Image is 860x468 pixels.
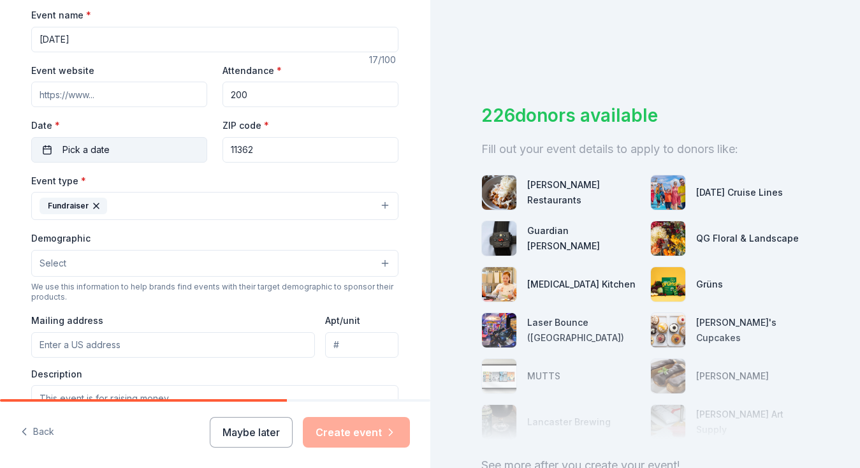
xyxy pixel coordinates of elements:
[481,139,810,159] div: Fill out your event details to apply to donors like:
[222,82,398,107] input: 20
[696,277,723,292] div: Grüns
[31,64,94,77] label: Event website
[369,52,398,68] div: 17 /100
[527,277,636,292] div: [MEDICAL_DATA] Kitchen
[482,267,516,302] img: photo for Taste Buds Kitchen
[40,198,107,214] div: Fundraiser
[31,232,91,245] label: Demographic
[222,119,269,132] label: ZIP code
[31,250,398,277] button: Select
[40,256,66,271] span: Select
[651,175,685,210] img: photo for Carnival Cruise Lines
[482,175,516,210] img: photo for Ethan Stowell Restaurants
[210,417,293,448] button: Maybe later
[62,142,110,157] span: Pick a date
[20,419,54,446] button: Back
[481,102,810,129] div: 226 donors available
[31,9,91,22] label: Event name
[482,221,516,256] img: photo for Guardian Angel Device
[31,282,398,302] div: We use this information to help brands find events with their target demographic to sponsor their...
[31,368,82,381] label: Description
[31,137,207,163] button: Pick a date
[651,221,685,256] img: photo for QG Floral & Landscape
[696,185,783,200] div: [DATE] Cruise Lines
[31,314,103,327] label: Mailing address
[696,231,799,246] div: QG Floral & Landscape
[31,82,207,107] input: https://www...
[31,332,315,358] input: Enter a US address
[651,267,685,302] img: photo for Grüns
[325,314,360,327] label: Apt/unit
[31,27,398,52] input: Spring Fundraiser
[222,64,282,77] label: Attendance
[527,223,640,254] div: Guardian [PERSON_NAME]
[31,175,86,187] label: Event type
[222,137,398,163] input: 12345 (U.S. only)
[325,332,398,358] input: #
[31,192,398,220] button: Fundraiser
[527,177,640,208] div: [PERSON_NAME] Restaurants
[31,119,207,132] label: Date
